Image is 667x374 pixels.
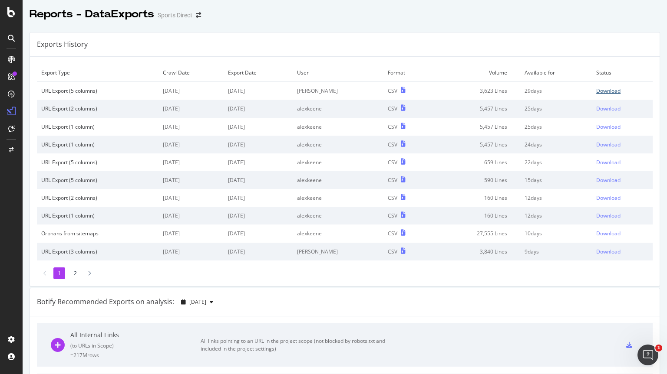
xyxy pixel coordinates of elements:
[592,64,653,82] td: Status
[69,267,81,279] li: 2
[596,176,648,184] a: Download
[637,345,658,365] iframe: Intercom live chat
[224,207,292,224] td: [DATE]
[596,212,621,219] div: Download
[41,194,154,202] div: URL Export (2 columns)
[293,171,384,189] td: alexkeene
[158,171,224,189] td: [DATE]
[293,64,384,82] td: User
[224,171,292,189] td: [DATE]
[520,189,592,207] td: 12 days
[432,136,520,153] td: 5,457 Lines
[158,189,224,207] td: [DATE]
[41,212,154,219] div: URL Export (1 column)
[158,11,192,20] div: Sports Direct
[158,100,224,117] td: [DATE]
[596,248,621,255] div: Download
[388,212,397,219] div: CSV
[293,100,384,117] td: alexkeene
[596,105,648,112] a: Download
[293,243,384,260] td: [PERSON_NAME]
[432,153,520,171] td: 659 Lines
[196,12,201,18] div: arrow-right-arrow-left
[293,189,384,207] td: alexkeene
[37,39,88,49] div: Exports History
[158,136,224,153] td: [DATE]
[388,230,397,237] div: CSV
[293,136,384,153] td: alexkeene
[520,243,592,260] td: 9 days
[432,224,520,242] td: 27,555 Lines
[596,141,648,148] a: Download
[432,100,520,117] td: 5,457 Lines
[224,243,292,260] td: [DATE]
[41,123,154,130] div: URL Export (1 column)
[224,100,292,117] td: [DATE]
[596,87,648,94] a: Download
[655,345,662,351] span: 1
[41,230,154,237] div: Orphans from sitemaps
[626,342,632,348] div: csv-export
[596,141,621,148] div: Download
[158,207,224,224] td: [DATE]
[41,141,154,148] div: URL Export (1 column)
[37,297,174,307] div: Botify Recommended Exports on analysis:
[388,105,397,112] div: CSV
[158,153,224,171] td: [DATE]
[432,243,520,260] td: 3,840 Lines
[41,87,154,94] div: URL Export (5 columns)
[432,207,520,224] td: 160 Lines
[596,230,648,237] a: Download
[520,153,592,171] td: 22 days
[432,64,520,82] td: Volume
[383,64,432,82] td: Format
[158,224,224,242] td: [DATE]
[388,87,397,94] div: CSV
[158,243,224,260] td: [DATE]
[158,64,224,82] td: Crawl Date
[596,105,621,112] div: Download
[520,207,592,224] td: 12 days
[596,123,648,130] a: Download
[224,64,292,82] td: Export Date
[432,118,520,136] td: 5,457 Lines
[158,118,224,136] td: [DATE]
[520,118,592,136] td: 25 days
[189,298,206,306] span: 2025 Oct. 5th
[596,212,648,219] a: Download
[596,87,621,94] div: Download
[293,82,384,100] td: [PERSON_NAME]
[70,351,201,359] div: = 217M rows
[388,123,397,130] div: CSV
[224,189,292,207] td: [DATE]
[41,248,154,255] div: URL Export (3 columns)
[70,342,201,349] div: ( to URLs in Scope )
[432,171,520,189] td: 590 Lines
[596,123,621,130] div: Download
[293,207,384,224] td: alexkeene
[224,224,292,242] td: [DATE]
[53,267,65,279] li: 1
[596,194,648,202] a: Download
[41,176,154,184] div: URL Export (5 columns)
[41,159,154,166] div: URL Export (5 columns)
[388,159,397,166] div: CSV
[158,82,224,100] td: [DATE]
[596,159,621,166] div: Download
[432,189,520,207] td: 160 Lines
[520,171,592,189] td: 15 days
[293,118,384,136] td: alexkeene
[388,248,397,255] div: CSV
[388,194,397,202] div: CSV
[388,176,397,184] div: CSV
[596,194,621,202] div: Download
[224,118,292,136] td: [DATE]
[41,105,154,112] div: URL Export (2 columns)
[293,153,384,171] td: alexkeene
[520,64,592,82] td: Available for
[596,176,621,184] div: Download
[520,82,592,100] td: 29 days
[224,136,292,153] td: [DATE]
[224,82,292,100] td: [DATE]
[178,295,217,309] button: [DATE]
